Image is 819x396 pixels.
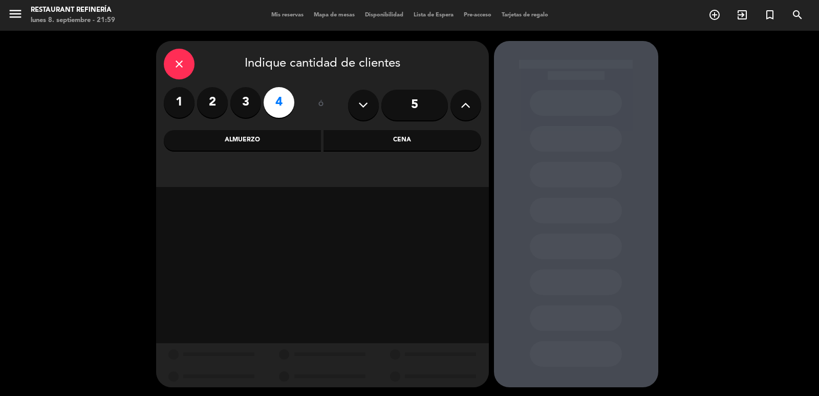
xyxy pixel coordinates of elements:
i: exit_to_app [736,9,748,21]
span: Mis reservas [266,12,309,18]
label: 3 [230,87,261,118]
div: Almuerzo [164,130,321,151]
i: menu [8,6,23,22]
label: 2 [197,87,228,118]
i: turned_in_not [764,9,776,21]
span: Mapa de mesas [309,12,360,18]
span: Lista de Espera [408,12,459,18]
label: 1 [164,87,195,118]
div: Indique cantidad de clientes [164,49,481,79]
span: Disponibilidad [360,12,408,18]
div: lunes 8. septiembre - 21:59 [31,15,115,26]
i: add_circle_outline [708,9,721,21]
div: Restaurant Refinería [31,5,115,15]
span: Tarjetas de regalo [497,12,553,18]
div: Cena [324,130,481,151]
i: search [791,9,804,21]
span: Pre-acceso [459,12,497,18]
div: ó [305,87,338,123]
label: 4 [264,87,294,118]
button: menu [8,6,23,25]
i: close [173,58,185,70]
